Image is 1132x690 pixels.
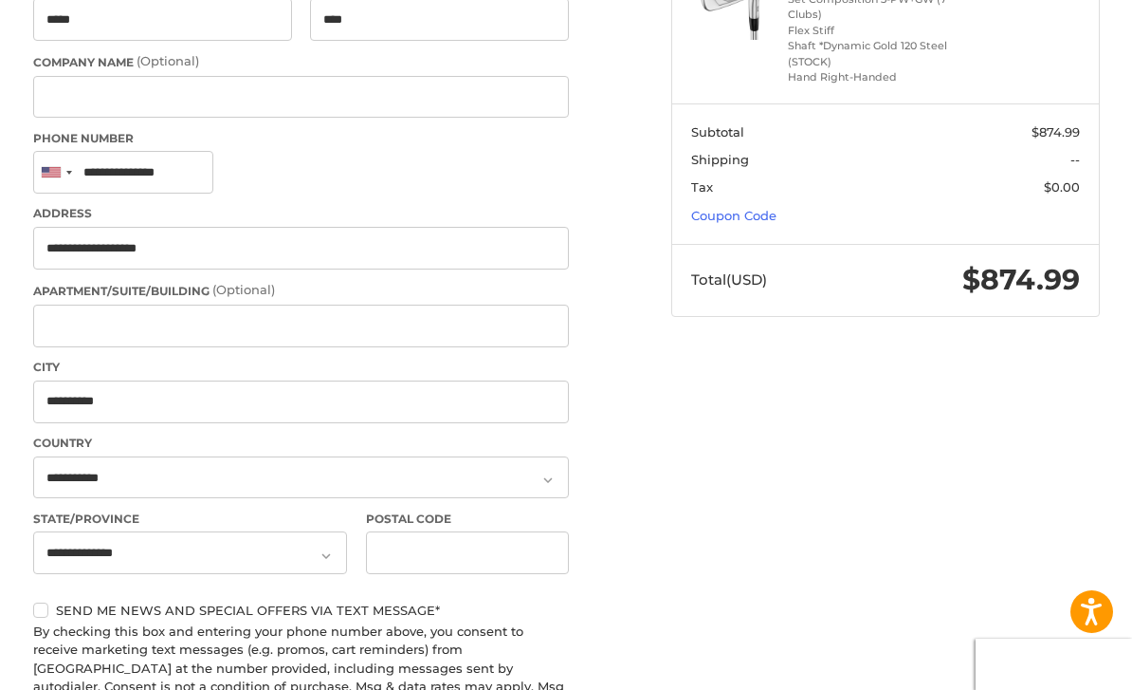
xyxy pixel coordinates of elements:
[788,23,977,39] li: Flex Stiff
[788,69,977,85] li: Hand Right-Handed
[976,639,1132,690] iframe: Google Customer Reviews
[788,38,977,69] li: Shaft *Dynamic Gold 120 Steel (STOCK)
[691,152,749,167] span: Shipping
[691,124,744,140] span: Subtotal
[33,52,570,71] label: Company Name
[137,53,199,68] small: (Optional)
[1044,179,1080,195] span: $0.00
[691,179,713,195] span: Tax
[33,435,570,452] label: Country
[1070,152,1080,167] span: --
[33,511,348,528] label: State/Province
[691,208,776,223] a: Coupon Code
[1032,124,1080,140] span: $874.99
[962,262,1080,297] span: $874.99
[33,603,570,618] label: Send me news and special offers via text message*
[33,281,570,300] label: Apartment/Suite/Building
[366,511,570,528] label: Postal Code
[212,282,275,297] small: (Optional)
[34,152,78,193] div: United States: +1
[33,130,570,147] label: Phone Number
[33,205,570,222] label: Address
[691,270,767,289] span: Total (USD)
[33,359,570,376] label: City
